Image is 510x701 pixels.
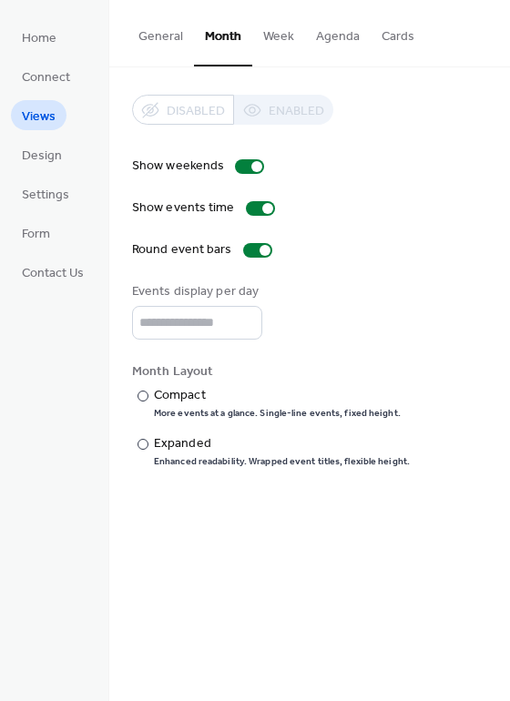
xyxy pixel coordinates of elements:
div: Expanded [154,434,406,453]
a: Views [11,100,66,130]
span: Settings [22,186,69,205]
span: Home [22,29,56,48]
div: Show weekends [132,157,224,176]
span: Design [22,147,62,166]
span: Form [22,225,50,244]
span: Connect [22,68,70,87]
span: Views [22,107,56,127]
a: Contact Us [11,257,95,287]
div: More events at a glance. Single-line events, fixed height. [154,407,401,420]
div: Events display per day [132,282,259,301]
div: Month Layout [132,362,484,381]
div: Compact [154,386,397,405]
span: Contact Us [22,264,84,283]
a: Home [11,22,67,52]
a: Design [11,139,73,169]
div: Show events time [132,198,235,218]
div: Round event bars [132,240,232,259]
a: Form [11,218,61,248]
a: Connect [11,61,81,91]
div: Enhanced readability. Wrapped event titles, flexible height. [154,455,410,468]
a: Settings [11,178,80,208]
